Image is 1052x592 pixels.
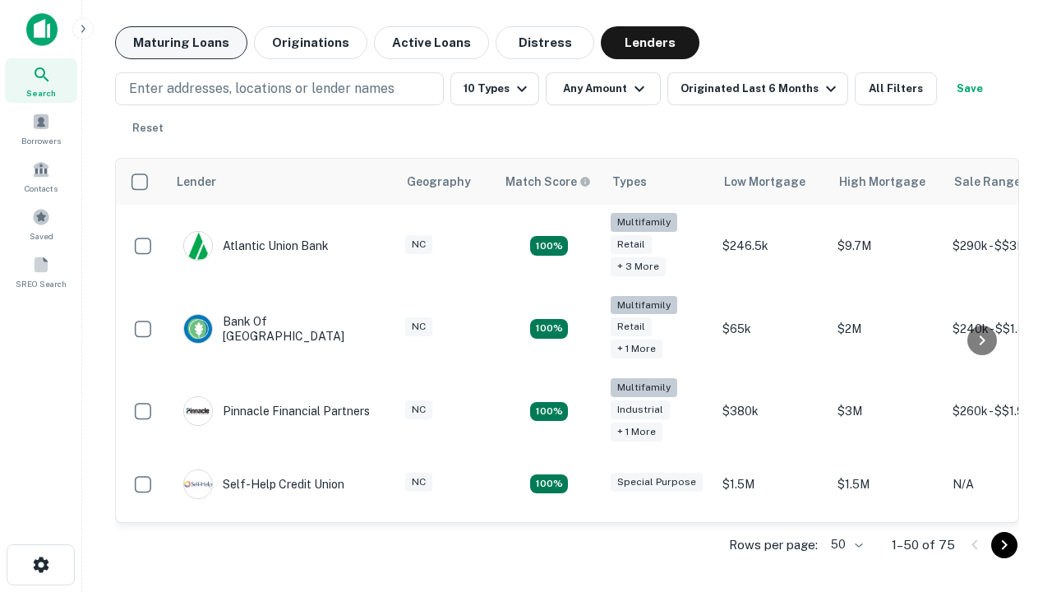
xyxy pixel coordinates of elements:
div: Bank Of [GEOGRAPHIC_DATA] [183,314,381,344]
th: High Mortgage [829,159,944,205]
div: NC [405,235,432,254]
button: Reset [122,112,174,145]
img: picture [184,470,212,498]
button: Go to next page [991,532,1017,558]
div: Pinnacle Financial Partners [183,396,370,426]
a: SREO Search [5,249,77,294]
div: + 1 more [611,423,662,442]
td: $380k [714,370,829,453]
img: picture [184,315,212,343]
td: $3M [829,370,944,453]
td: $65k [714,288,829,371]
td: $246.5k [714,205,829,288]
div: Industrial [611,400,670,419]
div: Retail [611,317,652,336]
button: Lenders [601,26,699,59]
div: Multifamily [611,378,677,397]
th: Lender [167,159,397,205]
div: Multifamily [611,296,677,315]
button: Active Loans [374,26,489,59]
div: Matching Properties: 10, hasApolloMatch: undefined [530,236,568,256]
button: Save your search to get updates of matches that match your search criteria. [944,72,996,105]
div: Matching Properties: 11, hasApolloMatch: undefined [530,474,568,494]
button: 10 Types [450,72,539,105]
div: 50 [824,533,865,557]
div: Special Purpose [611,473,703,492]
div: Self-help Credit Union [183,469,344,499]
p: 1–50 of 75 [892,535,955,555]
div: Retail [611,235,652,254]
button: All Filters [855,72,937,105]
th: Capitalize uses an advanced AI algorithm to match your search with the best lender. The match sco... [496,159,602,205]
iframe: Chat Widget [970,460,1052,539]
span: SREO Search [16,277,67,290]
div: NC [405,317,432,336]
div: Lender [177,172,216,192]
td: $1.5M [829,453,944,516]
td: $9.7M [829,205,944,288]
span: Search [26,86,56,99]
div: Atlantic Union Bank [183,231,329,261]
p: Enter addresses, locations or lender names [129,79,394,99]
div: + 1 more [611,340,662,358]
button: Distress [496,26,594,59]
th: Types [602,159,714,205]
div: High Mortgage [839,172,925,192]
a: Borrowers [5,106,77,150]
div: + 3 more [611,257,666,276]
img: picture [184,232,212,260]
div: Capitalize uses an advanced AI algorithm to match your search with the best lender. The match sco... [505,173,591,191]
span: Borrowers [21,134,61,147]
a: Contacts [5,154,77,198]
a: Saved [5,201,77,246]
div: Matching Properties: 13, hasApolloMatch: undefined [530,402,568,422]
div: Geography [407,172,471,192]
div: Sale Range [954,172,1021,192]
button: Enter addresses, locations or lender names [115,72,444,105]
div: NC [405,473,432,492]
span: Saved [30,229,53,243]
div: Matching Properties: 17, hasApolloMatch: undefined [530,319,568,339]
button: Maturing Loans [115,26,247,59]
th: Low Mortgage [714,159,829,205]
h6: Match Score [505,173,588,191]
p: Rows per page: [729,535,818,555]
td: $2M [829,288,944,371]
div: Multifamily [611,213,677,232]
img: picture [184,397,212,425]
a: Search [5,58,77,103]
img: capitalize-icon.png [26,13,58,46]
div: Types [612,172,647,192]
div: NC [405,400,432,419]
div: Originated Last 6 Months [681,79,841,99]
th: Geography [397,159,496,205]
div: Low Mortgage [724,172,805,192]
button: Originated Last 6 Months [667,72,848,105]
button: Any Amount [546,72,661,105]
button: Originations [254,26,367,59]
span: Contacts [25,182,58,195]
td: $1.5M [714,453,829,516]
